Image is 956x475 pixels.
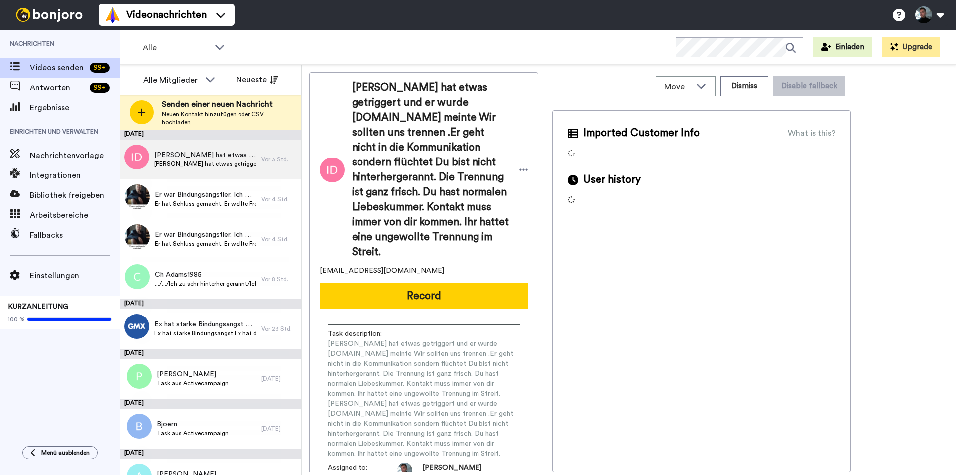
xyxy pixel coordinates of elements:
span: Imported Customer Info [583,126,700,141]
span: [PERSON_NAME] hat etwas getriggert und er wurde [DOMAIN_NAME] meinte Wir sollten uns trennen .Er ... [328,339,520,459]
img: ffff5cd0-1db4-488e-ab69-1d42cb66e492.png [124,314,149,339]
font: Alle [143,44,157,52]
span: [PERSON_NAME] hat etwas getriggert und er wurde [DOMAIN_NAME] meinte Wir sollten uns trennen .Er ... [352,80,509,260]
font: Task aus Activecampaign [157,430,229,436]
font: Upgrade [902,43,932,51]
font: Vor 4 Std. [261,236,289,242]
font: 100 % [8,317,25,322]
button: Disable fallback [773,76,845,96]
font: Er hat Schluss gemacht. Er wollte Freiheit. Er hat Bindungsangst / Wie sieht euer Kontakt derzeit... [155,201,817,207]
font: Videos senden [30,64,84,72]
font: Fallbacks [30,231,63,239]
span: Task description : [328,329,397,339]
font: [DATE] [261,376,281,382]
font: Einrichten und Verwalten [10,129,98,135]
font: Task aus Activecampaign [157,380,229,386]
font: Er hat Schluss gemacht. Er wollte Freiheit. Er hat Bindungsangst.Du bist hinherhergelaufen.Ihr ha... [155,241,628,247]
button: Dismiss [720,76,768,96]
img: p.png [127,364,152,389]
font: Alle Mitglieder [143,76,198,84]
font: Neuen Kontakt hinzufügen oder CSV hochladen [162,111,264,125]
font: Nachrichtenvorlage [30,152,104,159]
font: Nachrichten [10,41,54,47]
font: Vor 3 Std. [261,157,288,162]
font: Videonachrichten [126,10,207,20]
img: vm-color.svg [105,7,120,23]
font: Vor 8 Std. [261,276,288,282]
font: Einladen [835,43,864,51]
font: 99 [94,84,102,91]
font: Antworten [30,84,70,92]
img: d52f64d8-4c9f-4b41-a9fc-fe0d03e4ad0c.jpg [125,224,150,249]
button: Upgrade [882,37,940,57]
font: Vor 4 Std. [261,196,289,202]
img: d52f64d8-4c9f-4b41-a9fc-fe0d03e4ad0c.jpg [125,184,150,209]
font: Ergebnisse [30,104,69,112]
span: [EMAIL_ADDRESS][DOMAIN_NAME] [320,266,444,276]
font: Neueste [236,76,267,84]
span: User history [583,172,641,187]
font: [DATE] [124,400,144,406]
font: .../.../Ich zu sehr hinterher gerannt/Ich bin durch die Trennung sehr verletzt Du hast nach einer... [155,281,670,287]
img: c.png [125,264,150,289]
font: [DATE] [124,350,144,356]
font: Ch Adams1985 [155,271,202,278]
font: [DATE] [124,131,144,137]
button: Menü ausblenden [22,446,98,459]
font: [DATE] [124,300,144,306]
button: Einladen [813,37,872,57]
img: Image of Ihn hat etwas getriggert und er wurde wütend.Er meinte Wir sollten uns trennen .Er geht ... [320,158,345,182]
img: id.png [124,145,149,169]
font: Vor 23 Std. [261,326,292,332]
font: 99 [94,64,102,71]
font: Bibliothek freigeben [30,191,104,199]
font: Senden einer neuen Nachricht [162,100,273,108]
font: [DATE] [261,426,281,432]
font: Integrationen [30,171,81,179]
font: + [102,84,106,91]
font: Bjoern [157,421,177,428]
font: + [102,64,106,71]
div: What is this? [788,127,836,139]
img: bj-logo-header-white.svg [12,8,87,22]
span: Move [664,81,691,93]
font: [PERSON_NAME] [157,371,216,378]
img: b.png [127,414,152,439]
font: Einstellungen [30,272,79,280]
font: Arbeitsbereiche [30,211,88,219]
button: Record [320,283,528,309]
button: Neueste [229,70,286,90]
font: Menü ausblenden [41,450,90,456]
font: [DATE] [124,450,144,456]
font: KURZANLEITUNG [8,303,68,310]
